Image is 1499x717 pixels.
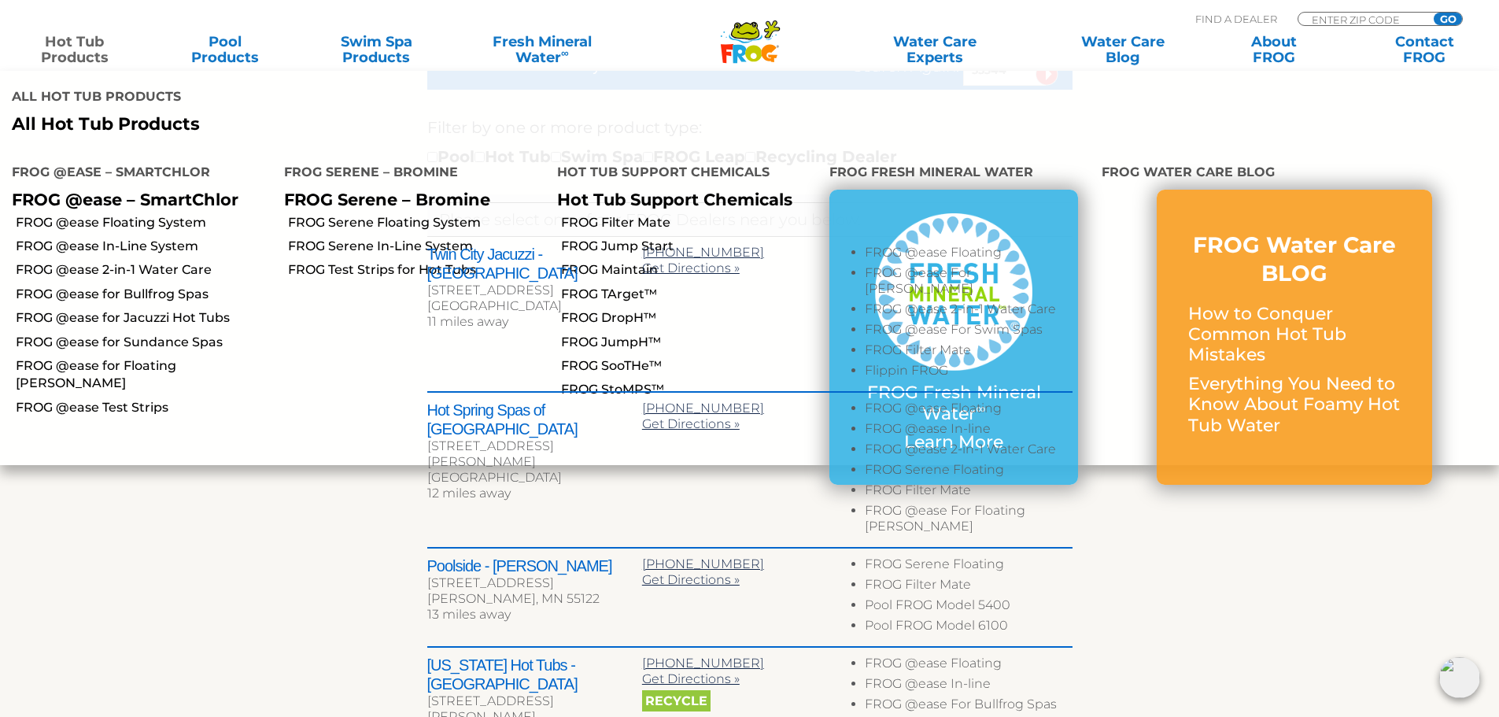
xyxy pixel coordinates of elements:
[865,442,1072,462] li: FROG @ease 2-in-1 Water Care
[427,591,642,607] div: [PERSON_NAME], MN 55122
[284,190,533,209] p: FROG Serene – Bromine
[12,83,738,114] h4: All Hot Tub Products
[557,158,806,190] h4: Hot Tub Support Chemicals
[427,486,511,501] span: 12 miles away
[427,575,642,591] div: [STREET_ADDRESS]
[1439,657,1480,698] img: openIcon
[861,213,1047,460] a: FROG Fresh Mineral Water∞ Learn More
[1188,231,1401,288] h3: FROG Water Care BLOG
[840,34,1030,65] a: Water CareExperts
[642,572,740,587] a: Get Directions »
[1188,231,1401,444] a: FROG Water Care BLOG How to Conquer Common Hot Tub Mistakes Everything You Need to Know About Foa...
[642,245,764,260] a: [PHONE_NUMBER]
[284,158,533,190] h4: FROG Serene – Bromine
[865,597,1072,618] li: Pool FROG Model 5400
[427,401,642,438] h2: Hot Spring Spas of [GEOGRAPHIC_DATA]
[427,556,642,575] h2: Poolside - [PERSON_NAME]
[16,286,272,303] a: FROG @ease for Bullfrog Spas
[16,238,272,255] a: FROG @ease In-Line System
[16,261,272,279] a: FROG @ease 2-in-1 Water Care
[1434,13,1462,25] input: GO
[865,363,1072,383] li: Flippin FROG
[468,34,615,65] a: Fresh MineralWater∞
[288,261,545,279] a: FROG Test Strips for Hot Tubs
[12,190,260,209] p: FROG @ease – SmartChlor
[427,470,642,486] div: [GEOGRAPHIC_DATA]
[865,656,1072,676] li: FROG @ease Floating
[865,676,1072,697] li: FROG @ease In-line
[16,214,272,231] a: FROG @ease Floating System
[427,283,642,298] div: [STREET_ADDRESS]
[12,114,738,135] a: All Hot Tub Products
[427,245,642,283] h2: Twin City Jacuzzi - [GEOGRAPHIC_DATA]
[865,322,1072,342] li: FROG @ease For Swim Spas
[642,261,740,275] a: Get Directions »
[829,158,1078,190] h4: FROG Fresh Mineral Water
[16,34,133,65] a: Hot TubProducts
[865,265,1072,301] li: FROG @ease For [PERSON_NAME]
[12,158,260,190] h4: FROG @ease – SmartChlor
[865,421,1072,442] li: FROG @ease In-line
[865,618,1072,638] li: Pool FROG Model 6100
[16,399,272,416] a: FROG @ease Test Strips
[865,245,1072,265] li: FROG @ease Floating
[557,190,792,209] a: Hot Tub Support Chemicals
[865,482,1072,503] li: FROG Filter Mate
[642,656,764,671] a: [PHONE_NUMBER]
[16,357,272,393] a: FROG @ease for Floating [PERSON_NAME]
[561,46,569,59] sup: ∞
[865,697,1072,717] li: FROG @ease For Bullfrog Spas
[1366,34,1483,65] a: ContactFROG
[865,462,1072,482] li: FROG Serene Floating
[288,214,545,231] a: FROG Serene Floating System
[427,607,511,622] span: 13 miles away
[167,34,284,65] a: PoolProducts
[865,342,1072,363] li: FROG Filter Mate
[561,214,818,231] a: FROG Filter Mate
[865,503,1072,539] li: FROG @ease For Floating [PERSON_NAME]
[865,401,1072,421] li: FROG @ease Floating
[642,401,764,416] a: [PHONE_NUMBER]
[642,671,740,686] a: Get Directions »
[1188,304,1401,366] p: How to Conquer Common Hot Tub Mistakes
[427,314,508,329] span: 11 miles away
[1310,13,1416,26] input: Zip Code Form
[865,577,1072,597] li: FROG Filter Mate
[865,301,1072,322] li: FROG @ease 2-in-1 Water Care
[16,334,272,351] a: FROG @ease for Sundance Spas
[642,416,740,431] a: Get Directions »
[1188,374,1401,436] p: Everything You Need to Know About Foamy Hot Tub Water
[1064,34,1181,65] a: Water CareBlog
[16,309,272,327] a: FROG @ease for Jacuzzi Hot Tubs
[1215,34,1332,65] a: AboutFROG
[427,656,642,693] h2: [US_STATE] Hot Tubs - [GEOGRAPHIC_DATA]
[318,34,435,65] a: Swim SpaProducts
[1102,158,1487,190] h4: FROG Water Care Blog
[288,238,545,255] a: FROG Serene In-Line System
[642,556,764,571] a: [PHONE_NUMBER]
[427,298,642,314] div: [GEOGRAPHIC_DATA]
[642,690,711,711] span: Recycle
[1195,12,1277,26] p: Find A Dealer
[865,556,1072,577] li: FROG Serene Floating
[427,438,642,470] div: [STREET_ADDRESS][PERSON_NAME]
